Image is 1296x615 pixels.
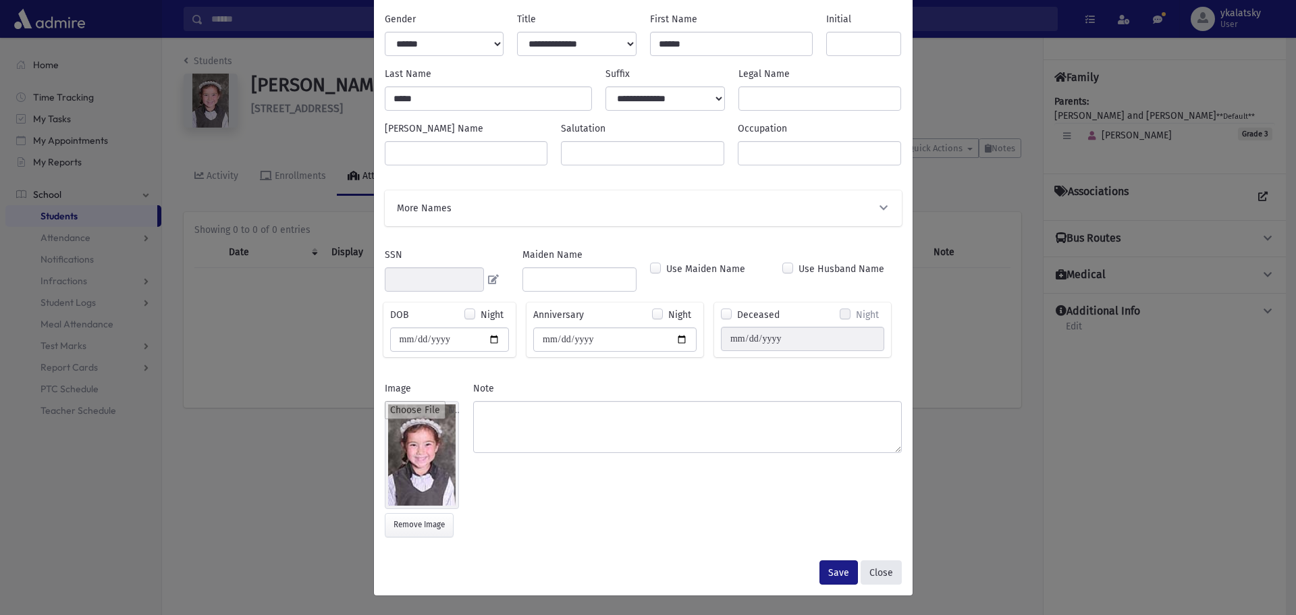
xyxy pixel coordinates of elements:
label: Deceased [737,308,780,322]
label: First Name [650,12,697,26]
label: Legal Name [738,67,790,81]
label: Anniversary [533,308,584,322]
label: Suffix [605,67,630,81]
label: Salutation [561,122,605,136]
label: DOB [390,308,409,322]
label: SSN [385,248,402,262]
label: Title [517,12,536,26]
button: Remove Image [385,513,454,537]
button: More Names [396,201,891,215]
label: Occupation [738,122,787,136]
label: Night [856,308,879,322]
label: Maiden Name [522,248,583,262]
label: [PERSON_NAME] Name [385,122,483,136]
label: Note [473,381,494,396]
label: Use Maiden Name [666,262,745,276]
label: Gender [385,12,416,26]
label: Use Husband Name [799,262,884,276]
button: Save [819,560,858,585]
label: Initial [826,12,851,26]
label: Night [481,308,504,322]
span: More Names [397,201,452,215]
button: Close [861,560,902,585]
label: Last Name [385,67,431,81]
label: Night [668,308,691,322]
label: Image [385,381,411,396]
